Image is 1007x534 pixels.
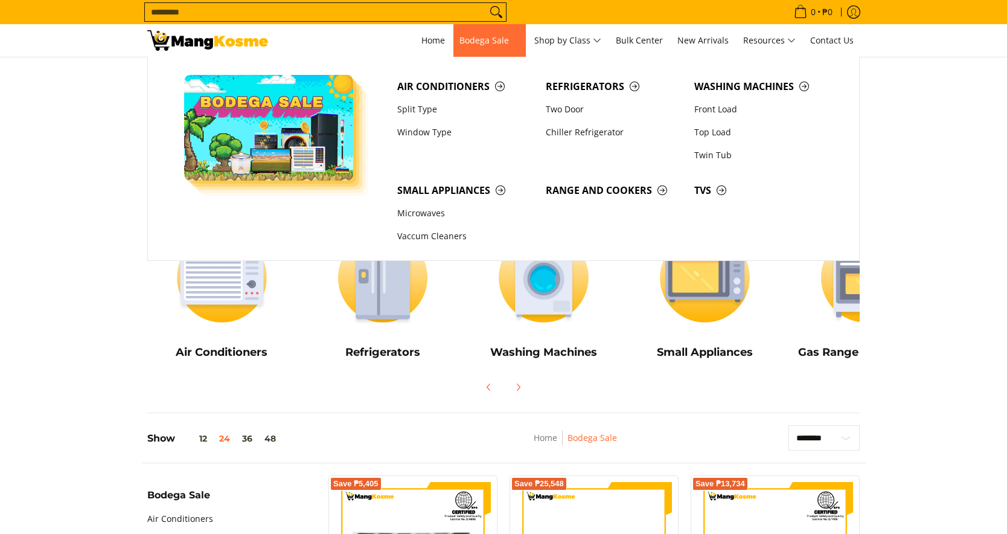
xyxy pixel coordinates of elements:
[308,222,458,368] a: Refrigerators Refrigerators
[453,431,698,458] nav: Breadcrumbs
[528,24,607,57] a: Shop by Class
[505,374,531,400] button: Next
[540,75,688,98] a: Refrigerators
[540,121,688,144] a: Chiller Refrigerator
[487,3,506,21] button: Search
[415,24,451,57] a: Home
[688,75,837,98] a: Washing Machines
[280,24,860,57] nav: Main Menu
[147,491,210,509] summary: Open
[397,79,534,94] span: Air Conditioners
[147,346,296,359] h5: Air Conditioners
[677,34,729,46] span: New Arrivals
[820,8,834,16] span: ₱0
[610,24,669,57] a: Bulk Center
[810,34,854,46] span: Contact Us
[791,222,941,368] a: Cookers Gas Range and Cookers
[421,34,445,46] span: Home
[391,225,540,248] a: Vaccum Cleaners
[694,79,831,94] span: Washing Machines
[546,79,682,94] span: Refrigerators
[804,24,860,57] a: Contact Us
[616,34,663,46] span: Bulk Center
[514,480,564,487] span: Save ₱25,548
[737,24,802,57] a: Resources
[540,98,688,121] a: Two Door
[147,491,210,500] span: Bodega Sale
[790,5,836,19] span: •
[459,33,520,48] span: Bodega Sale
[695,480,745,487] span: Save ₱13,734
[391,98,540,121] a: Split Type
[546,183,682,198] span: Range and Cookers
[147,509,213,529] a: Air Conditioners
[391,179,540,202] a: Small Appliances
[567,432,617,443] a: Bodega Sale
[688,121,837,144] a: Top Load
[453,24,526,57] a: Bodega Sale
[540,179,688,202] a: Range and Cookers
[258,434,282,443] button: 48
[147,222,296,333] img: Air Conditioners
[213,434,236,443] button: 24
[469,222,618,333] img: Washing Machines
[688,144,837,167] a: Twin Tub
[791,222,941,333] img: Cookers
[236,434,258,443] button: 36
[308,346,458,359] h5: Refrigerators
[469,346,618,359] h5: Washing Machines
[630,346,779,359] h5: Small Appliances
[391,121,540,144] a: Window Type
[743,33,796,48] span: Resources
[391,202,540,225] a: Microwaves
[333,480,379,487] span: Save ₱5,405
[397,183,534,198] span: Small Appliances
[147,222,296,368] a: Air Conditioners Air Conditioners
[534,33,601,48] span: Shop by Class
[391,75,540,98] a: Air Conditioners
[476,374,502,400] button: Previous
[630,222,779,368] a: Small Appliances Small Appliances
[694,183,831,198] span: TVs
[147,433,282,445] h5: Show
[688,98,837,121] a: Front Load
[184,75,353,181] img: Bodega Sale
[534,432,557,443] a: Home
[688,179,837,202] a: TVs
[175,434,213,443] button: 12
[809,8,817,16] span: 0
[308,222,458,333] img: Refrigerators
[671,24,735,57] a: New Arrivals
[630,222,779,333] img: Small Appliances
[791,346,941,359] h5: Gas Range and Cookers
[147,30,268,51] img: Bodega Sale l Mang Kosme: Cost-Efficient &amp; Quality Home Appliances
[469,222,618,368] a: Washing Machines Washing Machines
